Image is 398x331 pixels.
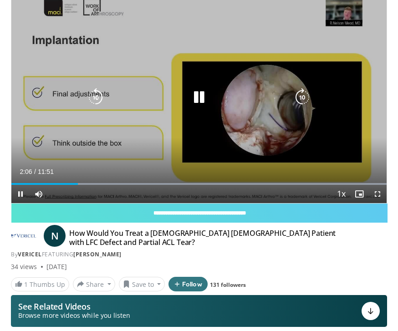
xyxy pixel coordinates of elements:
span: 2:06 [20,168,32,175]
button: Save to [119,277,165,291]
span: 34 views [11,262,37,271]
div: Progress Bar [11,183,387,185]
button: Share [73,277,115,291]
h4: How Would You Treat a [DEMOGRAPHIC_DATA] [DEMOGRAPHIC_DATA] Patient with LFC Defect and Partial A... [69,229,337,247]
span: 1 [24,280,28,289]
p: See Related Videos [18,302,130,311]
button: See Related Videos Browse more videos while you listen [11,295,387,327]
button: Enable picture-in-picture mode [350,185,368,203]
span: / [34,168,36,175]
span: Browse more videos while you listen [18,311,130,320]
button: Pause [11,185,30,203]
a: N [44,225,66,247]
a: 1 Thumbs Up [11,277,69,291]
div: [DATE] [46,262,67,271]
button: Mute [30,185,48,203]
a: 131 followers [210,281,246,289]
span: 11:51 [38,168,54,175]
div: By FEATURING [11,250,387,259]
a: [PERSON_NAME] [73,250,122,258]
button: Fullscreen [368,185,387,203]
a: Vericel [18,250,42,258]
button: Follow [168,277,208,291]
img: Vericel [11,229,36,243]
button: Playback Rate [332,185,350,203]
